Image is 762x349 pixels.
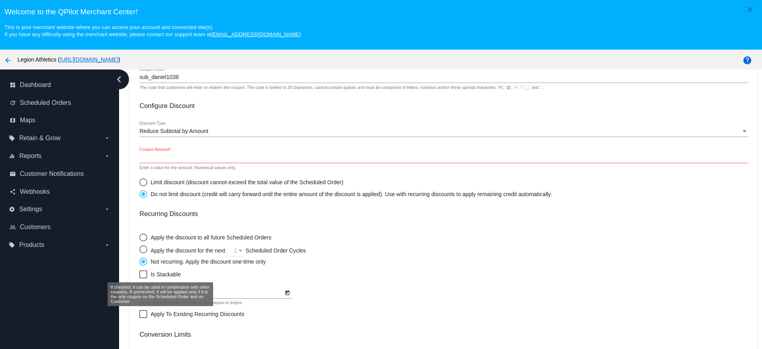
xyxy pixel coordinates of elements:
a: email Customer Notifications [10,168,110,180]
div: Leave empty if you do not wish for the coupon to expire. [139,301,242,305]
div: The code that customers will enter to redeem the coupon. The code is limited to 20 characters, ca... [139,85,543,90]
a: map Maps [10,114,110,127]
h3: Conversion Limits [139,331,748,338]
i: map [10,117,16,123]
i: arrow_drop_down [104,206,110,212]
a: share Webhooks [10,185,110,198]
h3: Configure Discount [139,102,748,110]
i: local_offer [9,135,15,141]
span: Apply To Existing Recurring Discounts [150,309,244,319]
input: Expiration Date [139,290,283,296]
span: Legion Athletics ( ) [17,56,120,63]
span: Settings [19,206,42,213]
mat-radio-group: Select an option [139,174,552,198]
span: Customers [20,224,50,231]
a: update Scheduled Orders [10,96,110,109]
a: people_outline Customers [10,221,110,233]
span: Scheduled Orders [20,99,71,106]
a: [URL][DOMAIN_NAME] [60,56,119,63]
i: arrow_drop_down [104,242,110,248]
h3: Welcome to the QPilot Merchant Center! [4,8,757,16]
i: equalizer [9,153,15,159]
mat-radio-group: Select an option [139,229,358,266]
i: chevron_left [113,73,125,86]
mat-icon: close [745,5,755,14]
span: 1 [234,247,237,254]
span: Products [19,241,44,249]
div: Apply the discount to all future Scheduled Orders [147,234,271,241]
input: Coupon Amount [139,154,748,161]
i: arrow_drop_down [104,135,110,141]
i: update [10,100,16,106]
i: people_outline [10,224,16,230]
div: Enter a value for the amount. Numerical values only. [139,166,236,170]
mat-icon: help [743,56,752,65]
span: Retain & Grow [19,135,60,142]
span: Reports [19,152,41,160]
mat-icon: arrow_back [3,56,13,65]
small: This is your merchant website where you can access your account and connected site(s). If you hav... [4,24,300,37]
a: [EMAIL_ADDRESS][DOMAIN_NAME] [211,31,301,37]
i: local_offer [9,242,15,248]
span: Reduce Subtotal by Amount [139,128,208,134]
i: email [10,171,16,177]
div: Do not limit discount (credit will carry forward until the entire amount of the discount is appli... [147,191,552,197]
span: Webhooks [20,188,50,195]
div: Apply the discount for the next Scheduled Order Cycles [147,245,358,254]
mat-select: Discount Type [139,128,748,135]
i: arrow_drop_down [104,153,110,159]
span: Dashboard [20,81,51,89]
i: share [10,189,16,195]
span: Maps [20,117,35,124]
input: Coupon Code [139,74,748,81]
h3: Recurring Discounts [139,210,748,218]
button: Open calendar [283,288,292,297]
i: dashboard [10,82,16,88]
a: dashboard Dashboard [10,79,110,91]
span: Customer Notifications [20,170,84,177]
div: Not recurring. Apply the discount one-time only [147,258,266,265]
i: settings [9,206,15,212]
div: Limit discount (discount cannot exceed the total value of the Scheduled Order) [147,179,343,185]
span: Is Stackable [150,270,181,279]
